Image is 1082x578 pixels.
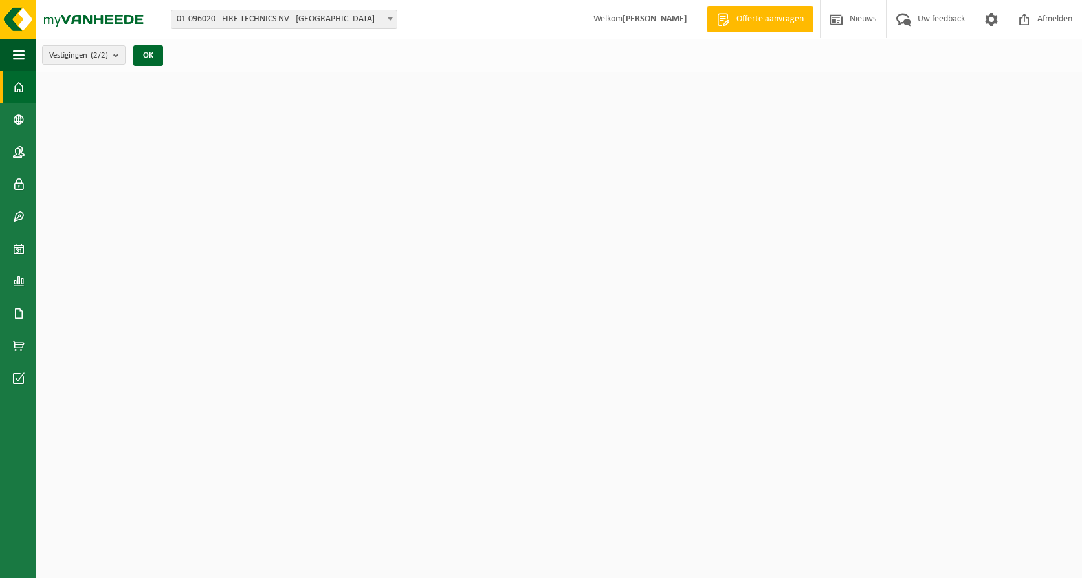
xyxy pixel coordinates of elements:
[91,51,108,59] count: (2/2)
[733,13,807,26] span: Offerte aanvragen
[707,6,813,32] a: Offerte aanvragen
[42,45,126,65] button: Vestigingen(2/2)
[623,14,687,24] strong: [PERSON_NAME]
[171,10,397,29] span: 01-096020 - FIRE TECHNICS NV - OOSTENDE
[133,45,163,66] button: OK
[49,46,108,65] span: Vestigingen
[171,10,397,28] span: 01-096020 - FIRE TECHNICS NV - OOSTENDE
